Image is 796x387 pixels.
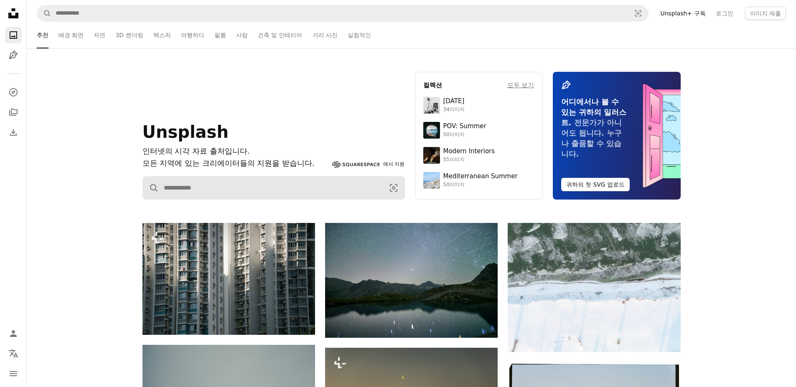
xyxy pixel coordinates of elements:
a: 많은 창문과 발코니가 있는 고층 아파트 건물. [142,275,315,282]
button: Unsplash 검색 [143,177,159,199]
p: 모든 지역에 있는 크리에이터들의 지원을 받습니다. [142,157,329,169]
a: 일러스트 [5,47,22,63]
div: 55이미지 [443,157,495,163]
a: 사람 [236,22,248,48]
h4: 컬렉션 [423,80,442,90]
a: 실험적인 [348,22,371,48]
button: Unsplash 검색 [37,5,51,21]
a: 사진 [5,27,22,43]
button: 시각적 검색 [383,177,404,199]
button: 언어 [5,345,22,362]
div: [DATE] [443,97,465,106]
img: premium_photo-1688410049290-d7394cc7d5df [423,172,440,189]
a: Modern Interiors55이미지 [423,147,534,164]
form: 사이트 전체에서 이미지 찾기 [37,5,648,22]
button: 귀하의 첫 SVG 업로드 [561,178,630,191]
a: 컬렉션 [5,104,22,121]
a: 3D 렌더링 [115,22,143,48]
a: [DATE]34이미지 [423,97,534,114]
img: premium_photo-1747189286942-bc91257a2e39 [423,147,440,164]
div: 50이미지 [443,132,486,138]
span: 어디에서나 볼 수 있는 귀하의 일러스트. [561,97,627,127]
a: 탐색 [5,84,22,101]
button: 메뉴 [5,365,22,382]
a: 로그인 [711,7,738,20]
a: POV: Summer50이미지 [423,122,534,139]
form: 사이트 전체에서 이미지 찾기 [142,176,405,200]
a: 모두 보기 [507,80,534,90]
a: 잔잔한 산호수 위의 밤하늘 [325,276,498,284]
a: 자연 [94,22,105,48]
img: photo-1682590564399-95f0109652fe [423,97,440,114]
h1: 인터넷의 시각 자료 출처입니다. [142,145,329,157]
div: 34이미지 [443,106,465,113]
img: 잔잔한 산호수 위의 밤하늘 [325,223,498,338]
a: 배경 화면 [58,22,84,48]
div: 50이미지 [443,182,518,188]
a: 홈 — Unsplash [5,5,22,23]
a: 텍스처 [153,22,171,48]
a: 여행하다 [181,22,204,48]
img: 얼어붙은 물이 있는 눈 덮인 풍경 [508,223,680,352]
a: 건축 및 인테리어 [258,22,303,48]
a: 에서 지원 [332,159,405,169]
div: POV: Summer [443,122,486,131]
button: 시각적 검색 [628,5,648,21]
span: 전문가가 아니어도 됩니다. 누구나 출품할 수 있습니다. [561,118,622,158]
a: 필름 [214,22,226,48]
img: 많은 창문과 발코니가 있는 고층 아파트 건물. [142,223,315,335]
a: 로그인 / 가입 [5,325,22,342]
a: 다운로드 내역 [5,124,22,141]
div: Mediterranean Summer [443,172,518,181]
a: Unsplash+ 구독 [655,7,710,20]
img: premium_photo-1753820185677-ab78a372b033 [423,122,440,139]
span: Unsplash [142,122,229,142]
div: Modern Interiors [443,147,495,156]
button: 이미지 제출 [745,7,786,20]
a: 얼어붙은 물이 있는 눈 덮인 풍경 [508,283,680,291]
a: Mediterranean Summer50이미지 [423,172,534,189]
a: 거리 사진 [313,22,338,48]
